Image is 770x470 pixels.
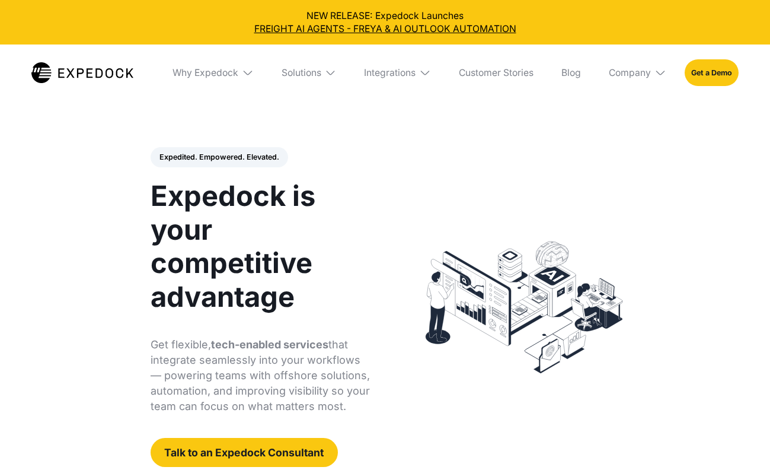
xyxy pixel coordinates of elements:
a: FREIGHT AI AGENTS - FREYA & AI OUTLOOK AUTOMATION [9,23,761,36]
h1: Expedock is your competitive advantage [151,179,372,313]
div: Integrations [364,67,416,79]
strong: tech-enabled services [211,338,328,351]
p: Get flexible, that integrate seamlessly into your workflows — powering teams with offshore soluti... [151,337,372,414]
div: Solutions [282,67,321,79]
a: Customer Stories [449,45,542,100]
div: NEW RELEASE: Expedock Launches [9,9,761,36]
a: Get a Demo [685,59,739,87]
div: Why Expedock [172,67,238,79]
a: Blog [552,45,590,100]
a: Talk to an Expedock Consultant [151,438,338,467]
div: Company [609,67,651,79]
